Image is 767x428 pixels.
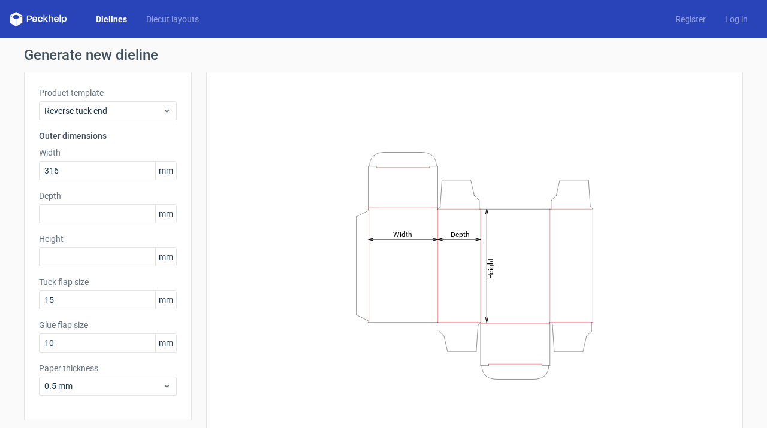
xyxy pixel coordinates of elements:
label: Depth [39,190,177,202]
label: Product template [39,87,177,99]
span: Reverse tuck end [44,105,162,117]
h1: Generate new dieline [24,48,743,62]
span: mm [155,334,176,352]
span: mm [155,248,176,266]
span: mm [155,205,176,223]
label: Height [39,233,177,245]
tspan: Height [487,257,495,278]
label: Width [39,147,177,159]
span: 0.5 mm [44,380,162,392]
h3: Outer dimensions [39,130,177,142]
span: mm [155,291,176,309]
label: Glue flap size [39,319,177,331]
tspan: Width [393,230,412,238]
tspan: Depth [451,230,470,238]
a: Dielines [86,13,137,25]
a: Register [666,13,715,25]
a: Log in [715,13,757,25]
a: Diecut layouts [137,13,209,25]
label: Tuck flap size [39,276,177,288]
label: Paper thickness [39,362,177,374]
span: mm [155,162,176,180]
